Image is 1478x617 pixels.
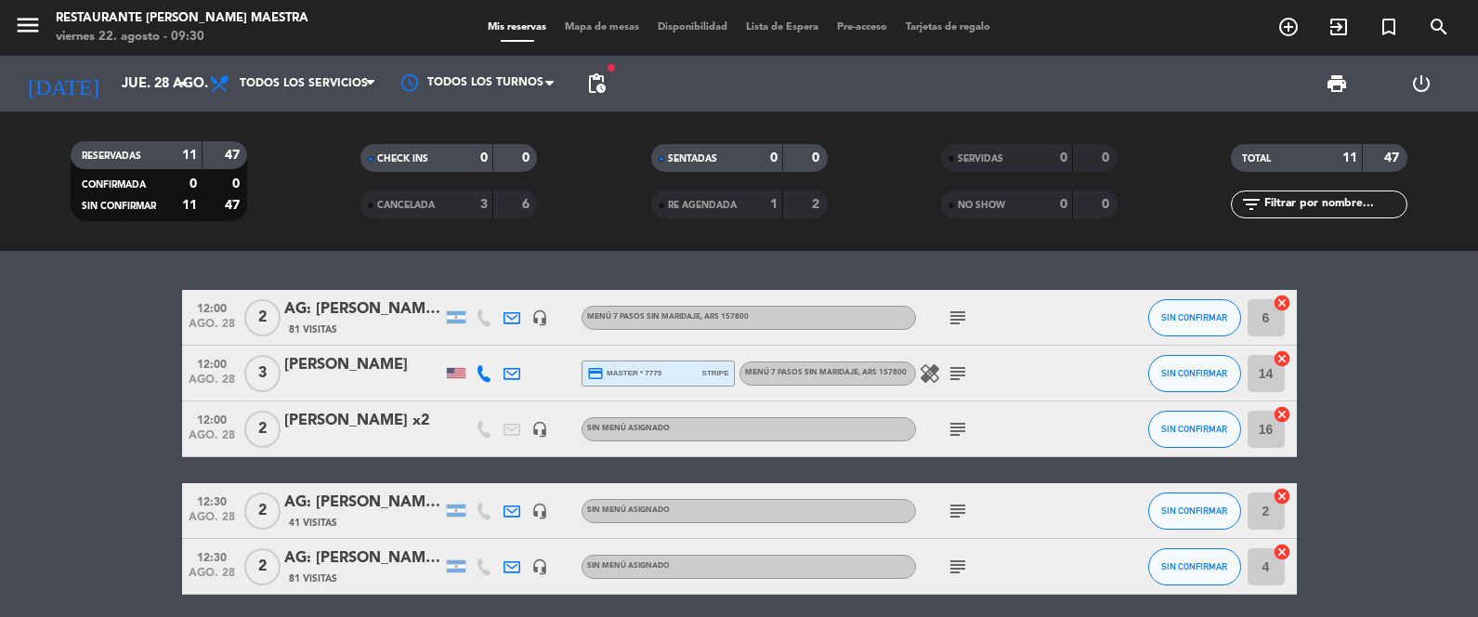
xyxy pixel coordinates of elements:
span: ago. 28 [189,318,235,339]
div: LOG OUT [1380,56,1464,112]
span: SIN CONFIRMAR [1161,368,1227,378]
span: 2 [244,299,281,336]
i: menu [14,11,42,39]
span: Tarjetas de regalo [896,22,1000,33]
div: AG: [PERSON_NAME] [PERSON_NAME] Junior X2/ NITES [284,297,442,322]
span: Menú 7 pasos sin maridaje [745,369,907,376]
span: 2 [244,492,281,530]
span: Lista de Espera [737,22,828,33]
span: SIN CONFIRMAR [1161,312,1227,322]
span: 12:00 [189,296,235,318]
strong: 0 [522,151,533,164]
strong: 0 [480,151,488,164]
span: stripe [702,367,729,379]
i: headset_mic [531,503,548,519]
i: turned_in_not [1378,16,1400,38]
i: filter_list [1240,193,1262,216]
span: Sin menú asignado [587,562,670,570]
span: Todos los servicios [240,77,368,90]
i: cancel [1273,349,1291,368]
i: subject [947,362,969,385]
i: cancel [1273,294,1291,312]
i: cancel [1273,405,1291,424]
i: headset_mic [531,309,548,326]
span: ago. 28 [189,429,235,451]
span: SENTADAS [668,154,717,164]
strong: 0 [1102,151,1113,164]
span: ago. 28 [189,511,235,532]
span: , ARS 157800 [858,369,907,376]
span: TOTAL [1242,154,1271,164]
span: 81 Visitas [289,322,337,337]
i: subject [947,556,969,578]
span: CHECK INS [377,154,428,164]
button: SIN CONFIRMAR [1148,355,1241,392]
button: menu [14,11,42,46]
span: ago. 28 [189,374,235,395]
button: SIN CONFIRMAR [1148,411,1241,448]
i: subject [947,307,969,329]
strong: 11 [1342,151,1357,164]
i: exit_to_app [1328,16,1350,38]
span: SIN CONFIRMAR [1161,424,1227,434]
span: CANCELADA [377,201,435,210]
span: pending_actions [585,72,608,95]
strong: 0 [1060,198,1067,211]
strong: 3 [480,198,488,211]
span: 12:30 [189,490,235,511]
span: 2 [244,411,281,448]
div: Restaurante [PERSON_NAME] Maestra [56,9,308,28]
strong: 47 [225,199,243,212]
i: subject [947,418,969,440]
span: SIN CONFIRMAR [1161,505,1227,516]
span: Mis reservas [478,22,556,33]
strong: 0 [1060,151,1067,164]
span: Mapa de mesas [556,22,648,33]
button: SIN CONFIRMAR [1148,548,1241,585]
i: add_circle_outline [1277,16,1300,38]
strong: 6 [522,198,533,211]
span: master * 7775 [587,365,662,382]
strong: 11 [182,199,197,212]
strong: 11 [182,149,197,162]
span: 12:00 [189,352,235,374]
strong: 0 [1102,198,1113,211]
strong: 0 [232,177,243,190]
span: RESERVADAS [82,151,141,161]
div: AG: [PERSON_NAME] x 02 / NITES [284,546,442,571]
strong: 0 [812,151,823,164]
span: print [1326,72,1348,95]
span: SIN CONFIRMAR [82,202,156,211]
div: viernes 22. agosto - 09:30 [56,28,308,46]
span: Pre-acceso [828,22,896,33]
span: Disponibilidad [648,22,737,33]
i: search [1428,16,1450,38]
i: healing [919,362,941,385]
span: SERVIDAS [958,154,1003,164]
span: 2 [244,548,281,585]
strong: 0 [770,151,778,164]
strong: 47 [225,149,243,162]
button: SIN CONFIRMAR [1148,492,1241,530]
span: ago. 28 [189,567,235,588]
span: CONFIRMADA [82,180,146,190]
strong: 0 [190,177,197,190]
span: 12:00 [189,408,235,429]
div: AG: [PERSON_NAME] x2 / VTR [284,491,442,515]
span: NO SHOW [958,201,1005,210]
i: [DATE] [14,63,112,104]
span: , ARS 157800 [700,313,749,321]
span: RE AGENDADA [668,201,737,210]
i: cancel [1273,487,1291,505]
i: headset_mic [531,558,548,575]
span: 81 Visitas [289,571,337,586]
strong: 2 [812,198,823,211]
span: Sin menú asignado [587,506,670,514]
i: headset_mic [531,421,548,438]
strong: 47 [1384,151,1403,164]
strong: 1 [770,198,778,211]
input: Filtrar por nombre... [1262,194,1406,215]
span: fiber_manual_record [606,62,617,73]
i: power_settings_new [1410,72,1432,95]
span: Sin menú asignado [587,425,670,432]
